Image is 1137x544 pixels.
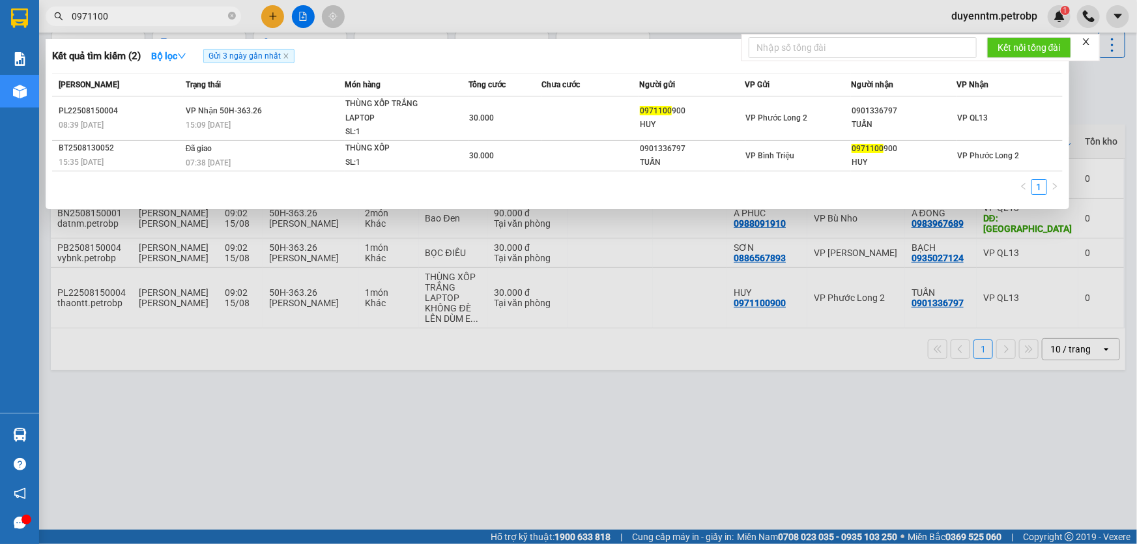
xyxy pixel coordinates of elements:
[52,50,141,63] h3: Kết quả tìm kiếm ( 2 )
[59,80,119,89] span: [PERSON_NAME]
[468,80,506,89] span: Tổng cước
[957,80,988,89] span: VP Nhận
[852,144,884,153] span: 0971100
[345,156,443,170] div: SL: 1
[1031,179,1047,195] li: 1
[228,10,236,23] span: close-circle
[749,37,977,58] input: Nhập số tổng đài
[14,487,26,500] span: notification
[186,121,231,130] span: 15:09 [DATE]
[345,80,381,89] span: Món hàng
[852,142,956,156] div: 900
[151,51,186,61] strong: Bộ lọc
[14,458,26,470] span: question-circle
[998,40,1061,55] span: Kết nối tổng đài
[59,121,104,130] span: 08:39 [DATE]
[14,517,26,529] span: message
[1047,179,1063,195] li: Next Page
[1020,182,1028,190] span: left
[186,158,231,167] span: 07:38 [DATE]
[640,106,672,115] span: 0971100
[1016,179,1031,195] li: Previous Page
[1082,37,1091,46] span: close
[11,8,28,28] img: logo-vxr
[640,142,744,156] div: 0901336797
[13,85,27,98] img: warehouse-icon
[746,113,808,122] span: VP Phước Long 2
[852,104,956,118] div: 0901336797
[59,158,104,167] span: 15:35 [DATE]
[186,106,262,115] span: VP Nhận 50H-363.26
[639,80,675,89] span: Người gửi
[345,141,443,156] div: THÙNG XỐP
[1016,179,1031,195] button: left
[1032,180,1046,194] a: 1
[141,46,197,66] button: Bộ lọcdown
[957,113,988,122] span: VP QL13
[745,80,770,89] span: VP Gửi
[469,113,494,122] span: 30.000
[957,151,1019,160] span: VP Phước Long 2
[13,52,27,66] img: solution-icon
[59,104,182,118] div: PL22508150004
[640,104,744,118] div: 900
[186,80,221,89] span: Trạng thái
[186,144,212,153] span: Đã giao
[746,151,795,160] span: VP Bình Triệu
[542,80,581,89] span: Chưa cước
[54,12,63,21] span: search
[283,53,289,59] span: close
[987,37,1071,58] button: Kết nối tổng đài
[640,156,744,169] div: TUẤN
[13,428,27,442] img: warehouse-icon
[640,118,744,132] div: HUY
[345,97,443,125] div: THÙNG XỐP TRẮNG LAPTOP
[852,156,956,169] div: HUY
[59,141,182,155] div: BT2508130052
[177,51,186,61] span: down
[1047,179,1063,195] button: right
[203,49,295,63] span: Gửi 3 ngày gần nhất
[1051,182,1059,190] span: right
[851,80,893,89] span: Người nhận
[469,151,494,160] span: 30.000
[228,12,236,20] span: close-circle
[345,125,443,139] div: SL: 1
[852,118,956,132] div: TUẤN
[72,9,225,23] input: Tìm tên, số ĐT hoặc mã đơn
